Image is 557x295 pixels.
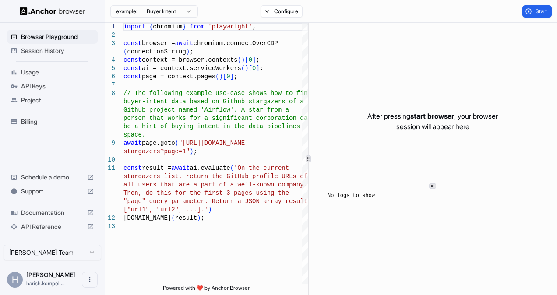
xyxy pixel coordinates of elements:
[123,123,300,130] span: be a hint of buying intent in the data pipelines
[7,184,98,198] div: Support
[142,56,237,63] span: context = browser.contexts
[245,56,248,63] span: [
[123,140,142,147] span: await
[522,5,552,18] button: Start
[7,79,98,93] div: API Keys
[175,40,194,47] span: await
[237,56,241,63] span: (
[123,23,145,30] span: import
[105,31,115,39] div: 2
[208,23,252,30] span: 'playwright'
[105,164,115,172] div: 11
[234,73,237,80] span: ;
[105,214,115,222] div: 12
[142,40,175,47] span: browser =
[219,73,222,80] span: )
[123,214,171,221] span: [DOMAIN_NAME]
[317,191,321,200] span: ​
[21,82,94,91] span: API Keys
[190,148,193,155] span: )
[182,23,186,30] span: }
[105,39,115,48] div: 3
[105,156,115,164] div: 10
[21,173,84,182] span: Schedule a demo
[123,173,307,180] span: stargazers list, return the GitHub profile URLs of
[171,214,175,221] span: (
[21,46,94,55] span: Session History
[7,170,98,184] div: Schedule a demo
[186,48,190,55] span: )
[123,65,142,72] span: const
[226,73,230,80] span: 0
[149,23,153,30] span: {
[123,115,307,122] span: person that works for a significant corporation ca
[230,73,234,80] span: ]
[252,65,256,72] span: 0
[367,111,498,132] p: After pressing , your browser session will appear here
[105,222,115,231] div: 13
[7,272,23,288] div: H
[252,23,256,30] span: ;
[208,206,212,213] span: )
[256,56,259,63] span: ;
[105,89,115,98] div: 8
[123,198,307,205] span: "page" query parameter. Return a JSON array result
[105,23,115,31] div: 1
[142,140,175,147] span: page.goto
[21,117,94,126] span: Billing
[123,48,127,55] span: (
[7,220,98,234] div: API Reference
[241,56,245,63] span: )
[153,23,182,30] span: chromium
[171,165,190,172] span: await
[20,7,85,15] img: Anchor Logo
[105,139,115,147] div: 9
[105,56,115,64] div: 4
[7,65,98,79] div: Usage
[142,65,241,72] span: ai = context.serviceWorkers
[234,165,289,172] span: 'On the current
[179,140,249,147] span: "[URL][DOMAIN_NAME]
[190,165,230,172] span: ai.evaluate
[536,8,548,15] span: Start
[123,165,142,172] span: const
[7,93,98,107] div: Project
[26,271,75,278] span: Harish Kompella
[201,214,204,221] span: ;
[163,284,250,295] span: Powered with ❤️ by Anchor Browser
[223,73,226,80] span: [
[7,115,98,129] div: Billing
[215,73,219,80] span: (
[105,64,115,73] div: 5
[123,181,307,188] span: all users that are a part of a well-known company.
[249,56,252,63] span: 0
[256,65,259,72] span: ]
[7,44,98,58] div: Session History
[175,214,197,221] span: result
[123,56,142,63] span: const
[123,190,289,197] span: Then, do this for the first 3 pages using the
[21,96,94,105] span: Project
[127,48,186,55] span: connectionString
[82,272,98,288] button: Open menu
[21,187,84,196] span: Support
[21,208,84,217] span: Documentation
[230,165,234,172] span: (
[142,165,171,172] span: result =
[123,148,190,155] span: stargazers?page=1"
[21,68,94,77] span: Usage
[328,193,375,199] span: No logs to show
[21,222,84,231] span: API Reference
[26,280,65,287] span: harish.kompella@irco.com
[245,65,248,72] span: )
[190,23,204,30] span: from
[252,56,256,63] span: ]
[410,112,454,120] span: start browser
[105,81,115,89] div: 7
[123,40,142,47] span: const
[261,5,303,18] button: Configure
[241,65,245,72] span: (
[123,73,142,80] span: const
[175,140,179,147] span: (
[249,65,252,72] span: [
